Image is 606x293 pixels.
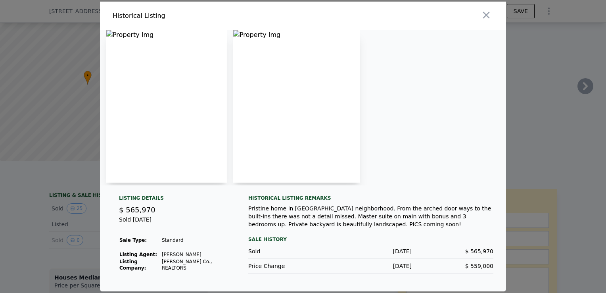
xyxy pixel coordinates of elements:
[248,235,493,244] div: Sale History
[233,30,360,183] img: Property Img
[106,30,227,183] img: Property Img
[465,263,493,269] span: $ 559,000
[119,216,229,230] div: Sold [DATE]
[330,247,412,255] div: [DATE]
[465,248,493,254] span: $ 565,970
[161,251,229,258] td: [PERSON_NAME]
[161,237,229,244] td: Standard
[119,237,147,243] strong: Sale Type:
[248,204,493,228] div: Pristine home in [GEOGRAPHIC_DATA] neighborhood. From the arched door ways to the built-ins there...
[248,247,330,255] div: Sold
[248,195,493,201] div: Historical Listing remarks
[119,252,157,257] strong: Listing Agent:
[330,262,412,270] div: [DATE]
[113,11,300,21] div: Historical Listing
[248,262,330,270] div: Price Change
[161,258,229,272] td: [PERSON_NAME] Co., REALTORS
[119,259,146,271] strong: Listing Company:
[119,206,155,214] span: $ 565,970
[366,30,493,183] img: Property Img
[119,195,229,204] div: Listing Details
